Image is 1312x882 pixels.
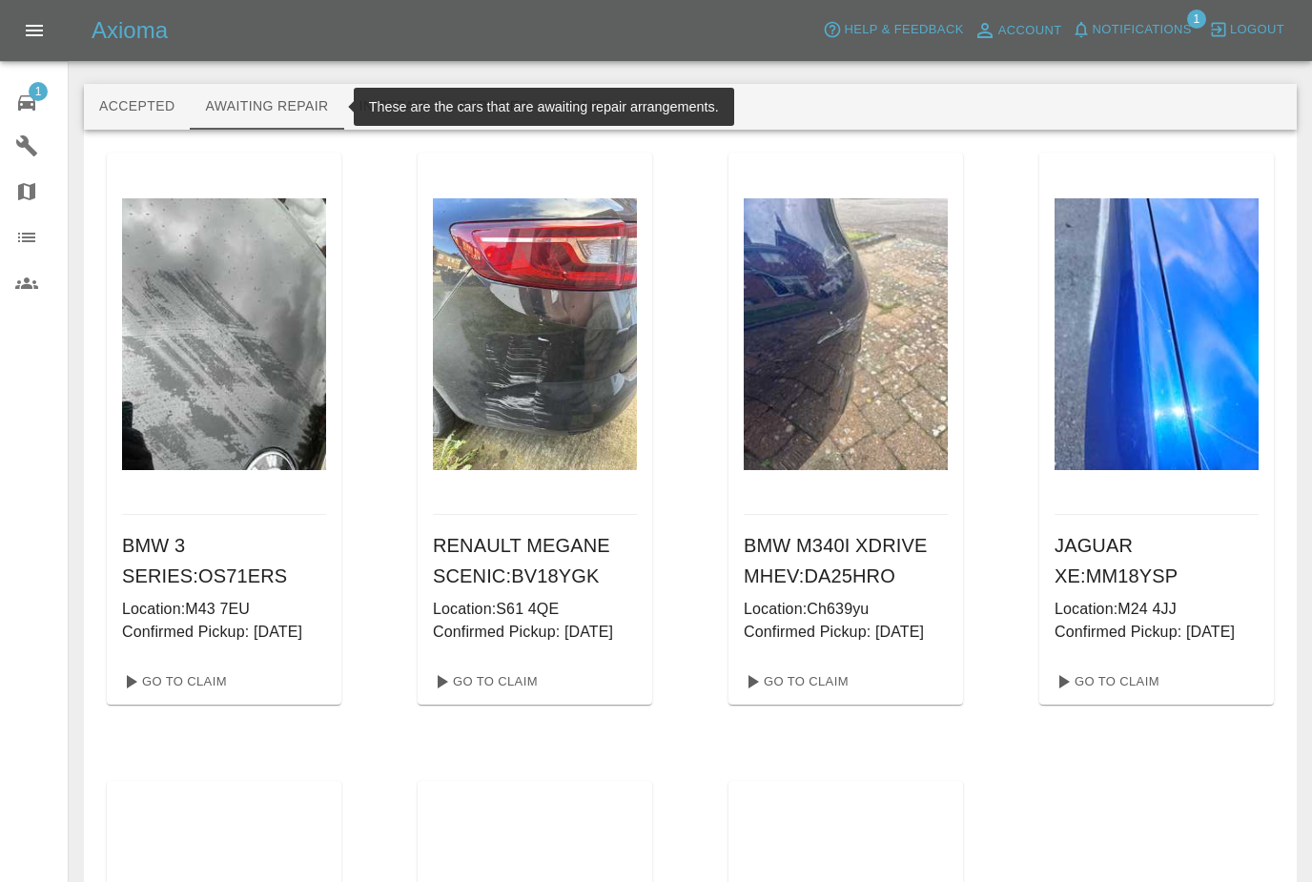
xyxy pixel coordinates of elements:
h6: RENAULT MEGANE SCENIC : BV18YGK [433,530,637,591]
span: 1 [1187,10,1206,29]
p: Location: M24 4JJ [1055,598,1259,621]
p: Location: Ch639yu [744,598,948,621]
a: Go To Claim [736,667,853,697]
button: Paid [544,84,630,130]
span: Help & Feedback [844,19,963,41]
span: 1 [29,82,48,101]
a: Go To Claim [114,667,232,697]
a: Account [969,15,1067,46]
button: Logout [1204,15,1289,45]
span: Logout [1230,19,1284,41]
a: Go To Claim [1047,667,1164,697]
span: Account [998,20,1062,42]
p: Confirmed Pickup: [DATE] [744,621,948,644]
p: Confirmed Pickup: [DATE] [1055,621,1259,644]
h6: BMW M340I XDRIVE MHEV : DA25HRO [744,530,948,591]
p: Location: S61 4QE [433,598,637,621]
h6: JAGUAR XE : MM18YSP [1055,530,1259,591]
button: Notifications [1067,15,1197,45]
button: Open drawer [11,8,57,53]
p: Confirmed Pickup: [DATE] [433,621,637,644]
span: Notifications [1093,19,1192,41]
button: In Repair [344,84,444,130]
button: Awaiting Repair [190,84,343,130]
p: Confirmed Pickup: [DATE] [122,621,326,644]
p: Location: M43 7EU [122,598,326,621]
a: Go To Claim [425,667,543,697]
button: Accepted [84,84,190,130]
h5: Axioma [92,15,168,46]
h6: BMW 3 SERIES : OS71ERS [122,530,326,591]
button: Repaired [443,84,544,130]
button: Help & Feedback [818,15,968,45]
